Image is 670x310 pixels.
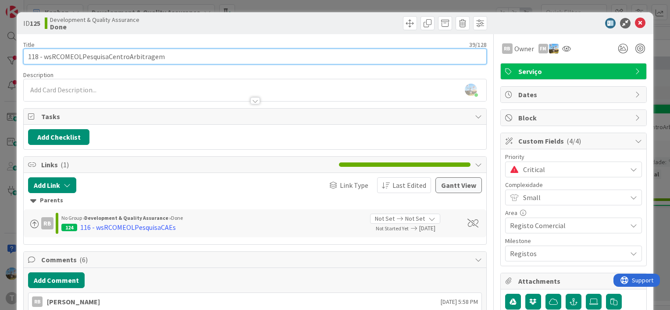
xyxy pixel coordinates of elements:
img: DG [549,44,559,53]
span: Link Type [340,180,368,190]
span: [DATE] 5:58 PM [441,297,478,306]
div: FM [538,44,548,53]
img: rbRSAc01DXEKpQIPCc1LpL06ElWUjD6K.png [465,84,477,96]
span: Comments [41,254,470,265]
span: Not Started Yet [376,225,409,232]
span: Owner [514,43,534,54]
button: Add Link [28,177,76,193]
div: RB [41,217,53,229]
div: 116 - wsRCOMEOLPesquisaCAEs [80,222,176,232]
div: 124 [61,224,77,231]
span: Done [171,215,183,221]
div: Complexidade [505,182,642,188]
div: Milestone [505,238,642,244]
span: Links [41,159,335,170]
div: RB [32,296,43,307]
button: Gantt View [435,177,482,193]
span: ( 1 ) [61,160,69,169]
div: RB [502,43,513,54]
span: Description [23,71,53,79]
span: ID [23,18,40,28]
span: Last Edited [392,180,426,190]
span: Critical [523,163,622,176]
input: type card name here... [23,49,487,64]
span: Registo Comercial [510,219,622,232]
span: Registos [510,247,622,260]
span: Support [18,1,40,12]
span: Small [523,191,622,204]
span: Block [518,113,631,123]
span: No Group › [61,215,84,221]
div: 39 / 128 [37,41,487,49]
button: Last Edited [377,177,431,193]
span: ( 4/4 ) [567,137,581,145]
button: Add Comment [28,272,85,288]
b: 125 [30,19,40,28]
span: Serviço [518,66,631,77]
div: Area [505,210,642,216]
span: Development & Quality Assurance [50,16,139,23]
div: [PERSON_NAME] [47,296,100,307]
b: Development & Quality Assurance › [84,215,171,221]
span: Custom Fields [518,136,631,146]
span: ( 6 ) [79,255,88,264]
div: Parents [30,196,480,205]
b: Done [50,23,139,30]
div: Priority [505,154,642,160]
span: Not Set [405,214,425,223]
span: Attachments [518,276,631,286]
button: Add Checklist [28,129,89,145]
span: Dates [518,89,631,100]
label: Title [23,41,35,49]
span: Tasks [41,111,470,122]
span: Not Set [375,214,395,223]
span: [DATE] [419,224,458,233]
